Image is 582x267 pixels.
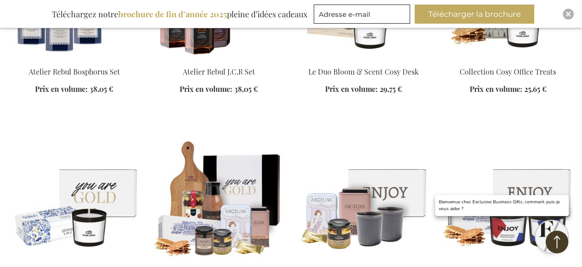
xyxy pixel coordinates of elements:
[154,255,284,263] a: Ulitmate Breakfast Box
[325,84,378,94] span: Prix en volume:
[298,131,428,258] img: Tea Gift Set
[154,131,284,258] img: Ulitmate Breakfast Box
[183,67,255,76] a: Atelier Rebul J.C.R Set
[90,84,113,94] span: 38,05 €
[154,55,284,64] a: Atelier Rebul J.C.R Set
[380,84,402,94] span: 29,75 €
[180,84,232,94] span: Prix en volume:
[35,84,88,94] span: Prix en volume:
[443,255,573,263] a: Cozy Comforts
[298,55,428,64] a: The Bloom & Scent Cosy Desk Duo
[48,5,311,24] div: Téléchargez notre pleine d’idées cadeaux
[180,84,258,95] a: Prix en volume: 38,05 €
[563,9,574,20] div: Close
[29,67,120,76] a: Atelier Rebul Bosphorus Set
[35,84,113,95] a: Prix en volume: 38,05 €
[415,5,534,24] button: Télécharger la brochure
[118,9,227,20] b: brochure de fin d’année 2025
[314,5,413,26] form: marketing offers and promotions
[443,55,573,64] a: Cosy Office Treats Collection
[9,255,139,263] a: Delft's Cosy Comfort Gift Set
[325,84,402,95] a: Prix en volume: 29,75 €
[443,131,573,258] img: Cozy Comforts
[566,11,571,17] img: Close
[234,84,258,94] span: 38,05 €
[314,5,410,24] input: Adresse e-mail
[9,55,139,64] a: Atelier Rebul Bosphorus Set
[298,255,428,263] a: Tea Gift Set
[308,67,419,76] a: Le Duo Bloom & Scent Cosy Desk
[9,131,139,258] img: Delft's Cosy Comfort Gift Set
